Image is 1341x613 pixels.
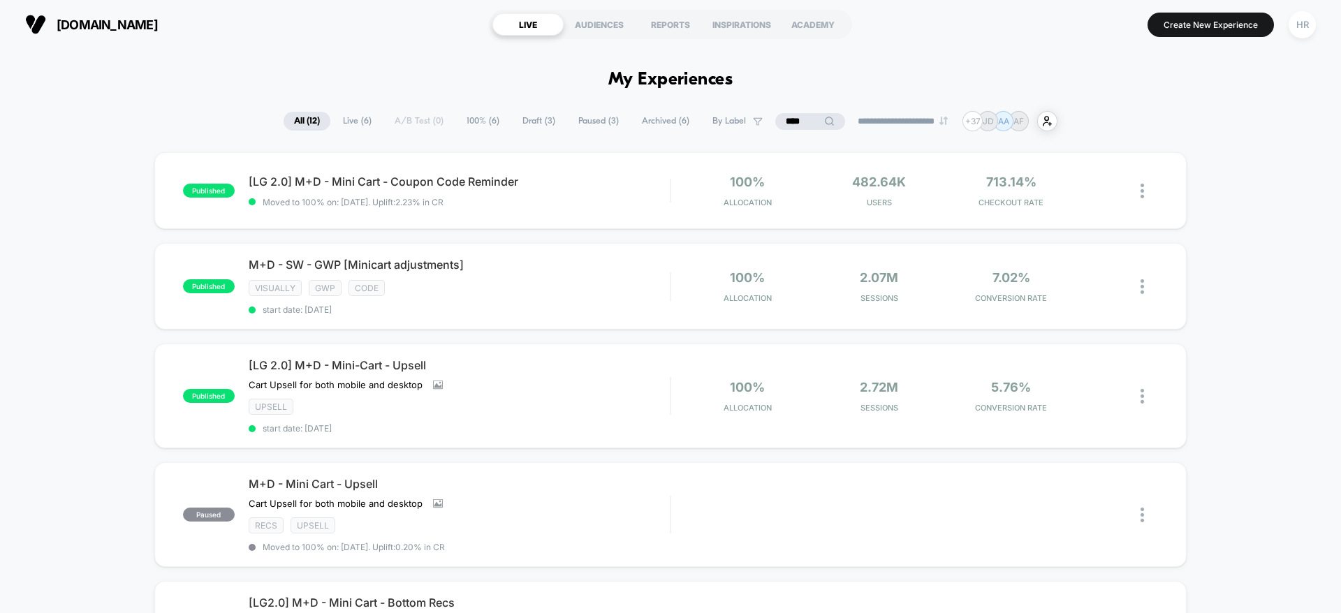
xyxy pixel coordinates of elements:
[1141,389,1144,404] img: close
[309,280,342,296] span: gwp
[992,270,1030,285] span: 7.02%
[948,293,1073,303] span: CONVERSION RATE
[712,116,746,126] span: By Label
[631,112,700,131] span: Archived ( 6 )
[1141,279,1144,294] img: close
[564,13,635,36] div: AUDIENCES
[1289,11,1316,38] div: HR
[291,517,335,533] span: Upsell
[730,175,765,189] span: 100%
[25,14,46,35] img: Visually logo
[249,175,670,189] span: [LG 2.0] M+D - Mini Cart - Coupon Code Reminder
[724,293,772,303] span: Allocation
[730,270,765,285] span: 100%
[948,198,1073,207] span: CHECKOUT RATE
[568,112,629,131] span: Paused ( 3 )
[249,379,423,390] span: Cart Upsell for both mobile and desktop
[998,116,1009,126] p: AA
[724,403,772,413] span: Allocation
[183,184,235,198] span: published
[1148,13,1274,37] button: Create New Experience
[456,112,510,131] span: 100% ( 6 )
[724,198,772,207] span: Allocation
[263,197,444,207] span: Moved to 100% on: [DATE] . Uplift: 2.23% in CR
[730,380,765,394] span: 100%
[284,112,330,131] span: All ( 12 )
[183,389,235,403] span: published
[817,198,942,207] span: Users
[263,542,445,552] span: Moved to 100% on: [DATE] . Uplift: 0.20% in CR
[21,13,162,36] button: [DOMAIN_NAME]
[332,112,382,131] span: Live ( 6 )
[1284,10,1320,39] button: HR
[183,279,235,293] span: published
[249,358,670,372] span: [LG 2.0] M+D - Mini-Cart - Upsell
[349,280,385,296] span: code
[1013,116,1024,126] p: AF
[249,477,670,491] span: M+D - Mini Cart - Upsell
[249,280,302,296] span: visually
[57,17,158,32] span: [DOMAIN_NAME]
[249,498,423,509] span: Cart Upsell for both mobile and desktop
[817,293,942,303] span: Sessions
[986,175,1036,189] span: 713.14%
[962,111,983,131] div: + 37
[706,13,777,36] div: INSPIRATIONS
[860,270,898,285] span: 2.07M
[948,403,1073,413] span: CONVERSION RATE
[249,399,293,415] span: Upsell
[249,596,670,610] span: [LG2.0] M+D - Mini Cart - Bottom Recs
[991,380,1031,394] span: 5.76%
[183,508,235,522] span: paused
[939,117,948,125] img: end
[249,517,284,533] span: recs
[249,423,670,434] span: start date: [DATE]
[492,13,564,36] div: LIVE
[635,13,706,36] div: REPORTS
[249,258,670,272] span: M+D - SW - GWP [Minicart adjustments]
[852,175,906,189] span: 482.64k
[817,403,942,413] span: Sessions
[777,13,849,36] div: ACADEMY
[860,380,898,394] span: 2.72M
[983,116,994,126] p: JD
[1141,184,1144,198] img: close
[512,112,566,131] span: Draft ( 3 )
[608,70,733,90] h1: My Experiences
[1141,508,1144,522] img: close
[249,304,670,315] span: start date: [DATE]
